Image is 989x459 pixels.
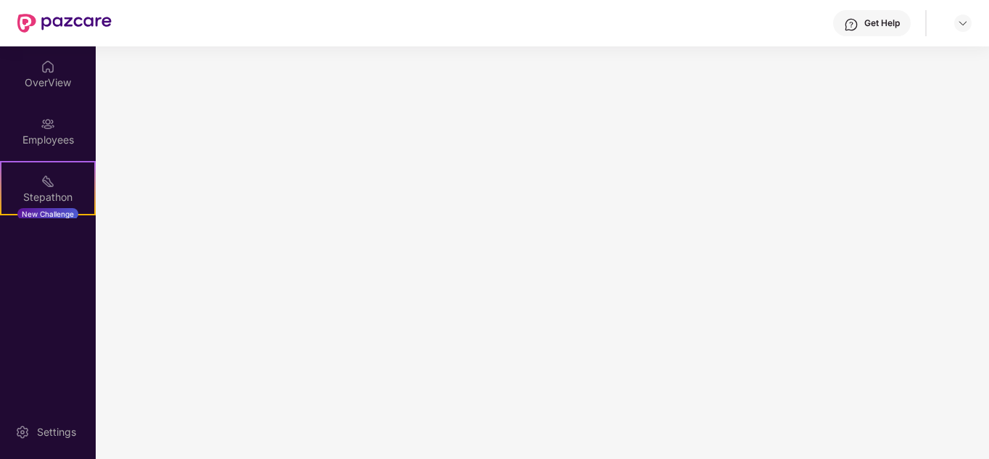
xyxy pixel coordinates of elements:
[17,208,78,220] div: New Challenge
[41,174,55,189] img: svg+xml;base64,PHN2ZyB4bWxucz0iaHR0cDovL3d3dy53My5vcmcvMjAwMC9zdmciIHdpZHRoPSIyMSIgaGVpZ2h0PSIyMC...
[957,17,969,29] img: svg+xml;base64,PHN2ZyBpZD0iRHJvcGRvd24tMzJ4MzIiIHhtbG5zPSJodHRwOi8vd3d3LnczLm9yZy8yMDAwL3N2ZyIgd2...
[15,425,30,439] img: svg+xml;base64,PHN2ZyBpZD0iU2V0dGluZy0yMHgyMCIgeG1sbnM9Imh0dHA6Ly93d3cudzMub3JnLzIwMDAvc3ZnIiB3aW...
[41,59,55,74] img: svg+xml;base64,PHN2ZyBpZD0iSG9tZSIgeG1sbnM9Imh0dHA6Ly93d3cudzMub3JnLzIwMDAvc3ZnIiB3aWR0aD0iMjAiIG...
[864,17,900,29] div: Get Help
[844,17,858,32] img: svg+xml;base64,PHN2ZyBpZD0iSGVscC0zMngzMiIgeG1sbnM9Imh0dHA6Ly93d3cudzMub3JnLzIwMDAvc3ZnIiB3aWR0aD...
[33,425,80,439] div: Settings
[17,14,112,33] img: New Pazcare Logo
[41,117,55,131] img: svg+xml;base64,PHN2ZyBpZD0iRW1wbG95ZWVzIiB4bWxucz0iaHR0cDovL3d3dy53My5vcmcvMjAwMC9zdmciIHdpZHRoPS...
[1,190,94,204] div: Stepathon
